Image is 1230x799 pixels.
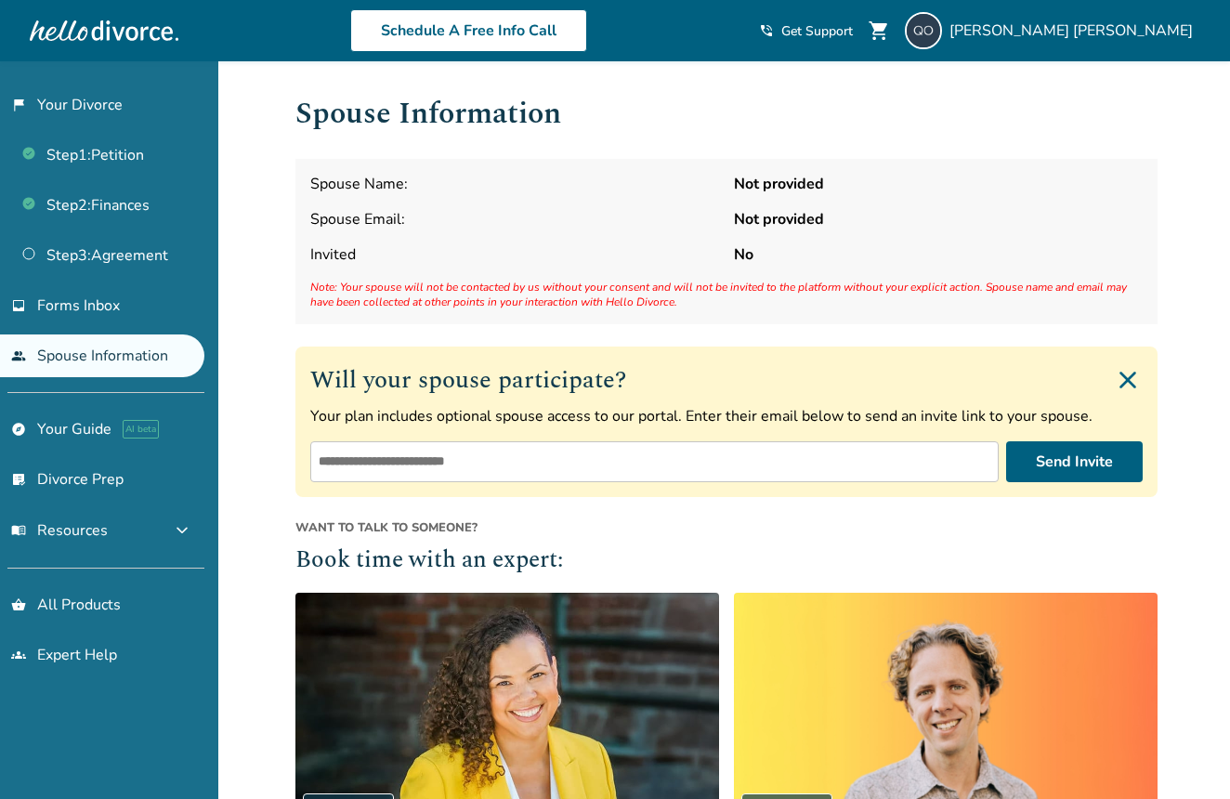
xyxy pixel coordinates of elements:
img: qarina.moss@yahoo.com [905,12,942,49]
strong: Not provided [734,174,1143,194]
span: Forms Inbox [37,295,120,316]
span: [PERSON_NAME] [PERSON_NAME] [949,20,1200,41]
h2: Book time with an expert: [295,544,1158,579]
strong: Not provided [734,209,1143,229]
a: Schedule A Free Info Call [350,9,587,52]
span: Spouse Email: [310,209,719,229]
span: menu_book [11,523,26,538]
a: phone_in_talkGet Support [759,22,853,40]
span: list_alt_check [11,472,26,487]
span: Spouse Name: [310,174,719,194]
span: Invited [310,244,719,265]
span: phone_in_talk [759,23,774,38]
span: Resources [11,520,108,541]
span: shopping_cart [868,20,890,42]
span: inbox [11,298,26,313]
h1: Spouse Information [295,91,1158,137]
span: explore [11,422,26,437]
span: Note: Your spouse will not be contacted by us without your consent and will not be invited to the... [310,280,1143,309]
iframe: Chat Widget [1137,710,1230,799]
h2: Will your spouse participate? [310,361,1143,399]
span: AI beta [123,420,159,439]
span: expand_more [171,519,193,542]
img: Close invite form [1113,365,1143,395]
span: flag_2 [11,98,26,112]
span: groups [11,648,26,662]
button: Send Invite [1006,441,1143,482]
p: Your plan includes optional spouse access to our portal. Enter their email below to send an invit... [310,406,1143,426]
strong: No [734,244,1143,265]
span: Get Support [781,22,853,40]
span: Want to talk to someone? [295,519,1158,536]
span: shopping_basket [11,597,26,612]
span: people [11,348,26,363]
